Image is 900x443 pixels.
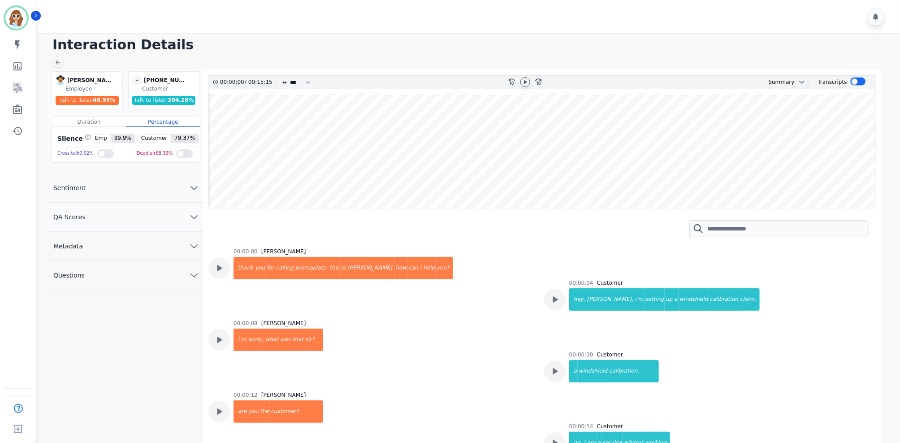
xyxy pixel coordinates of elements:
[266,257,275,279] div: for
[57,147,94,160] div: Cross talk 0.02 %
[570,288,586,311] div: hey,
[261,248,306,255] div: [PERSON_NAME]
[294,257,329,279] div: promoplate.
[261,320,306,327] div: [PERSON_NAME]
[634,288,644,311] div: i'm
[67,75,112,85] div: [PERSON_NAME]
[597,279,623,287] div: Customer
[91,135,111,143] span: Emp
[137,147,173,160] div: Dead air 68.39 %
[673,288,678,311] div: a
[189,212,199,222] svg: chevron down
[329,257,341,279] div: this
[46,213,93,221] span: QA Scores
[254,257,266,279] div: you
[46,232,203,261] button: Metadata chevron down
[279,329,291,351] div: was
[234,391,258,399] div: 00:00:12
[132,75,142,85] span: -
[578,360,608,382] div: windshield
[46,174,203,203] button: Sentiment chevron down
[569,279,593,287] div: 00:00:04
[739,288,760,311] div: claim,
[275,257,294,279] div: calling
[798,78,805,86] svg: chevron down
[189,270,199,281] svg: chevron down
[304,329,323,351] div: sir?
[46,242,90,251] span: Metadata
[608,360,659,382] div: calibration.
[189,182,199,193] svg: chevron down
[132,96,196,105] div: Talk to listen
[569,351,593,358] div: 00:00:10
[422,257,436,279] div: help
[570,360,578,382] div: a
[234,400,247,423] div: are
[264,329,279,351] div: what
[52,117,126,127] div: Duration
[247,76,271,89] div: 00:15:15
[234,329,247,351] div: i'm
[762,76,795,89] div: Summary
[65,85,121,92] div: Employee
[247,329,264,351] div: sorry,
[569,423,593,430] div: 00:00:14
[259,400,270,423] div: the
[261,391,306,399] div: [PERSON_NAME]
[189,241,199,252] svg: chevron down
[46,183,93,192] span: Sentiment
[341,257,347,279] div: is
[52,37,891,53] h1: Interaction Details
[234,320,258,327] div: 00:00:08
[46,271,92,280] span: Questions
[818,76,847,89] div: Transcripts
[46,203,203,232] button: QA Scores chevron down
[56,134,91,143] div: Silence
[5,7,27,29] img: Bordered avatar
[220,76,245,89] div: 00:00:00
[408,257,420,279] div: can
[142,85,197,92] div: Customer
[46,261,203,290] button: Questions chevron down
[419,257,422,279] div: i
[234,257,254,279] div: thank
[291,329,304,351] div: that
[234,248,258,255] div: 00:00:00
[220,76,275,89] div: /
[144,75,189,85] div: [PHONE_NUMBER]
[597,423,623,430] div: Customer
[126,117,200,127] div: Percentage
[247,400,259,423] div: you
[138,135,171,143] span: Customer
[270,400,323,423] div: customer?
[795,78,805,86] button: chevron down
[168,97,194,103] span: 204.28 %
[171,135,199,143] span: 79.37 %
[709,288,740,311] div: calibration
[93,97,115,103] span: 48.95 %
[56,96,119,105] div: Talk to listen
[645,288,665,311] div: setting
[597,351,623,358] div: Customer
[436,257,453,279] div: you?
[679,288,709,311] div: windshield
[111,135,135,143] span: 89.9 %
[395,257,408,279] div: how
[665,288,673,311] div: up
[346,257,395,279] div: [PERSON_NAME].
[586,288,635,311] div: [PERSON_NAME],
